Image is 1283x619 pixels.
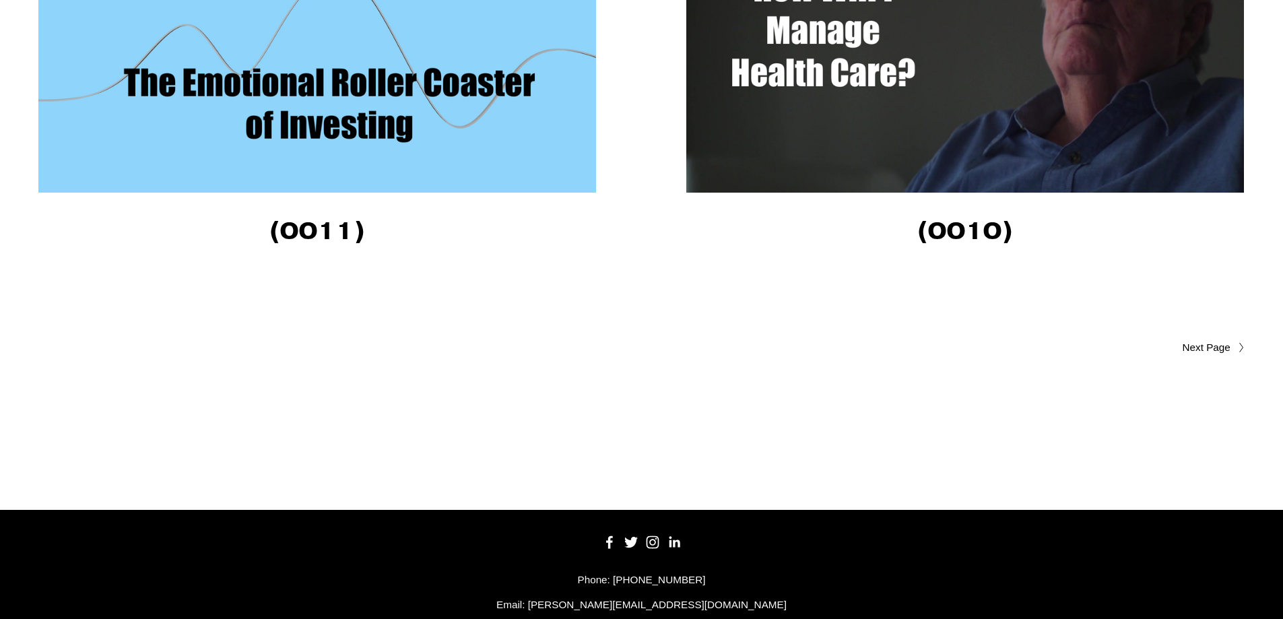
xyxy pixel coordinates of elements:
p: Phone: [PHONE_NUMBER] [38,572,1245,588]
a: Twitter [624,535,638,549]
strong: (0010) [917,215,1013,246]
p: Email: [PERSON_NAME][EMAIL_ADDRESS][DOMAIN_NAME] [38,597,1245,613]
a: LinkedIn [667,535,681,549]
strong: (0011) [269,215,365,246]
a: Instagram [646,535,659,549]
a: Facebook [603,535,616,549]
